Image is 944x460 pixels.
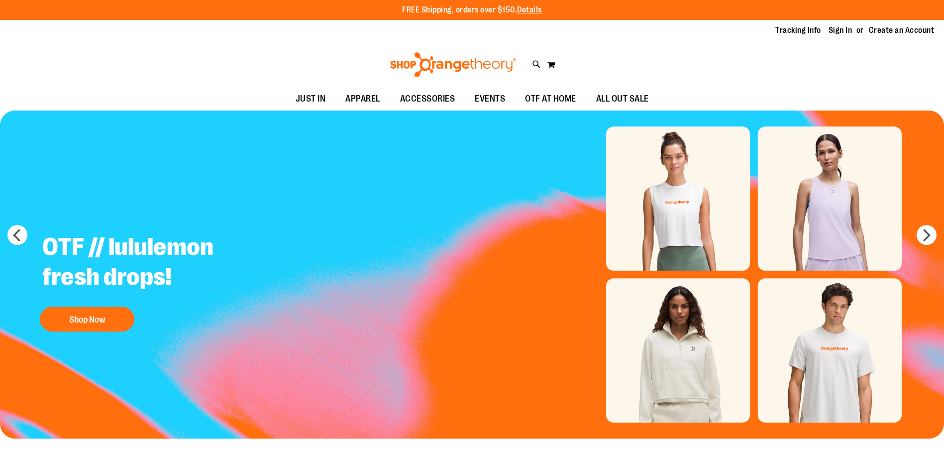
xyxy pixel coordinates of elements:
[525,88,576,110] span: OTF AT HOME
[917,225,937,245] button: next
[389,52,518,77] img: Shop Orangetheory
[35,225,282,337] a: OTF // lululemon fresh drops! Shop Now
[475,88,505,110] span: EVENTS
[402,4,542,16] p: FREE Shipping, orders over $150.
[869,25,935,36] a: Create an Account
[35,225,282,302] h2: OTF // lululemon fresh drops!
[400,88,455,110] span: ACCESSORIES
[517,5,542,14] a: Details
[829,25,852,36] a: Sign In
[596,88,649,110] span: ALL OUT SALE
[345,88,380,110] span: APPAREL
[296,88,326,110] span: JUST IN
[7,225,27,245] button: prev
[40,307,134,332] button: Shop Now
[775,25,821,36] a: Tracking Info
